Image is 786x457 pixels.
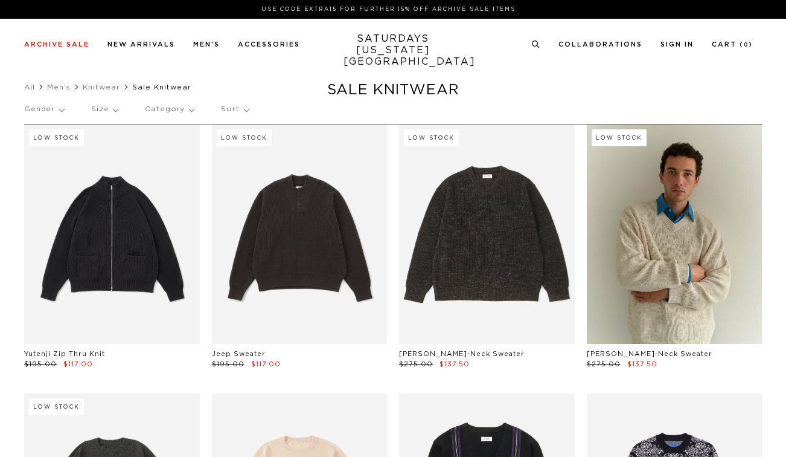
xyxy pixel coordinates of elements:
div: Low Stock [29,129,84,146]
small: 0 [744,42,749,48]
span: $137.50 [439,361,470,368]
div: Low Stock [592,129,647,146]
a: Yutenji Zip Thru Knit [24,351,105,357]
a: [PERSON_NAME]-Neck Sweater [399,351,525,357]
p: Sort [221,96,248,123]
a: SATURDAYS[US_STATE][GEOGRAPHIC_DATA] [343,33,443,68]
a: Archive Sale [24,41,89,48]
a: Knitwear [83,83,120,91]
p: Size [91,96,118,123]
span: $275.00 [587,361,621,368]
a: Collaborations [558,41,642,48]
a: Sign In [660,41,694,48]
span: Sale Knitwear [132,83,191,91]
span: $195.00 [24,361,57,368]
a: Men's [193,41,220,48]
span: $117.00 [63,361,93,368]
p: Category [145,96,194,123]
div: Low Stock [217,129,272,146]
span: $195.00 [212,361,244,368]
span: $117.00 [251,361,281,368]
p: Use Code EXTRA15 for Further 15% Off Archive Sale Items [29,5,748,14]
a: All [24,83,35,91]
a: Accessories [238,41,300,48]
a: [PERSON_NAME]-Neck Sweater [587,351,712,357]
a: Cart (0) [712,41,753,48]
div: Low Stock [404,129,459,146]
span: $137.50 [627,361,657,368]
div: Low Stock [29,398,84,415]
a: Men's [47,83,71,91]
span: $275.00 [399,361,433,368]
p: Gender [24,96,64,123]
a: Jeep Sweater [212,351,266,357]
a: New Arrivals [107,41,175,48]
